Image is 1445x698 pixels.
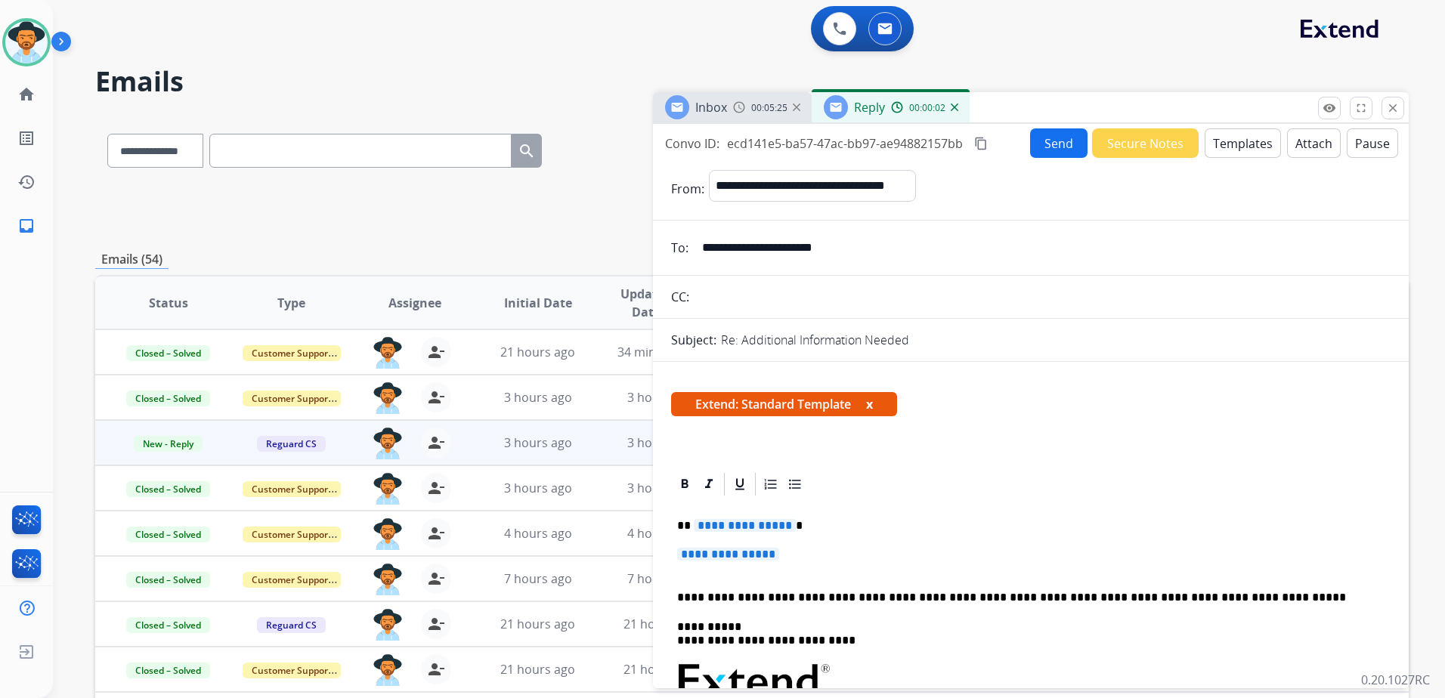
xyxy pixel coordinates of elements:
[17,173,36,191] mat-icon: history
[373,337,403,369] img: agent-avatar
[627,389,695,406] span: 3 hours ago
[504,434,572,451] span: 3 hours ago
[126,572,210,588] span: Closed – Solved
[504,525,572,542] span: 4 hours ago
[17,217,36,235] mat-icon: inbox
[627,480,695,496] span: 3 hours ago
[149,294,188,312] span: Status
[500,661,575,678] span: 21 hours ago
[277,294,305,312] span: Type
[427,343,445,361] mat-icon: person_remove
[617,344,705,360] span: 34 minutes ago
[1287,128,1341,158] button: Attach
[727,135,963,152] span: ecd141e5-ba57-47ac-bb97-ae94882157bb
[671,239,688,257] p: To:
[504,389,572,406] span: 3 hours ago
[427,660,445,678] mat-icon: person_remove
[500,616,575,632] span: 21 hours ago
[627,525,695,542] span: 4 hours ago
[1361,671,1430,689] p: 0.20.1027RC
[17,85,36,103] mat-icon: home
[909,102,945,114] span: 00:00:02
[126,662,210,678] span: Closed – Solved
[243,391,341,406] span: Customer Support
[671,331,716,349] p: Subject:
[126,345,210,361] span: Closed – Solved
[721,331,909,349] p: Re: Additional Information Needed
[134,436,203,452] span: New - Reply
[784,473,806,496] div: Bullet List
[504,480,572,496] span: 3 hours ago
[243,572,341,588] span: Customer Support
[126,617,210,633] span: Closed – Solved
[974,137,988,150] mat-icon: content_copy
[95,250,169,269] p: Emails (54)
[373,428,403,459] img: agent-avatar
[427,524,445,542] mat-icon: person_remove
[373,518,403,550] img: agent-avatar
[126,527,210,542] span: Closed – Solved
[866,395,873,413] button: x
[243,527,341,542] span: Customer Support
[243,481,341,497] span: Customer Support
[504,294,572,312] span: Initial Date
[504,570,572,587] span: 7 hours ago
[1323,101,1336,115] mat-icon: remove_red_eye
[751,102,787,114] span: 00:05:25
[95,66,1409,97] h2: Emails
[373,654,403,686] img: agent-avatar
[243,662,341,678] span: Customer Support
[126,391,210,406] span: Closed – Solved
[243,345,341,361] span: Customer Support
[1347,128,1398,158] button: Pause
[671,288,689,306] p: CC:
[427,615,445,633] mat-icon: person_remove
[760,473,782,496] div: Ordered List
[17,129,36,147] mat-icon: list_alt
[627,434,695,451] span: 3 hours ago
[854,99,885,116] span: Reply
[623,616,698,632] span: 21 hours ago
[518,142,536,160] mat-icon: search
[427,388,445,406] mat-icon: person_remove
[373,473,403,505] img: agent-avatar
[1205,128,1281,158] button: Templates
[671,180,704,198] p: From:
[373,609,403,641] img: agent-avatar
[257,617,326,633] span: Reguard CS
[500,344,575,360] span: 21 hours ago
[671,392,897,416] span: Extend: Standard Template
[5,21,48,63] img: avatar
[1354,101,1368,115] mat-icon: fullscreen
[257,436,326,452] span: Reguard CS
[373,382,403,414] img: agent-avatar
[1386,101,1400,115] mat-icon: close
[1030,128,1088,158] button: Send
[373,564,403,595] img: agent-avatar
[673,473,696,496] div: Bold
[627,570,695,587] span: 7 hours ago
[388,294,441,312] span: Assignee
[427,570,445,588] mat-icon: person_remove
[126,481,210,497] span: Closed – Solved
[623,661,698,678] span: 21 hours ago
[698,473,720,496] div: Italic
[427,479,445,497] mat-icon: person_remove
[612,285,680,321] span: Updated Date
[665,134,719,153] p: Convo ID:
[729,473,751,496] div: Underline
[427,434,445,452] mat-icon: person_remove
[695,99,727,116] span: Inbox
[1092,128,1199,158] button: Secure Notes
